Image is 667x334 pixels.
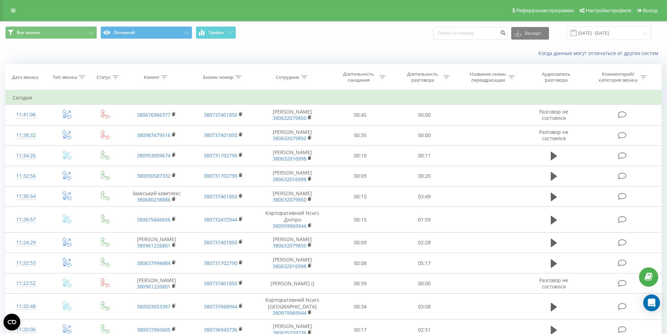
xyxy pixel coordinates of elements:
td: [PERSON_NAME] [257,232,328,253]
a: 380632016998 [273,263,306,270]
button: Экспорт [511,27,549,40]
div: Аудиозапись разговора [533,71,579,83]
a: 380731702790 [204,260,237,266]
td: 00:00 [392,105,457,125]
td: [PERSON_NAME] () [257,273,328,294]
td: 02:28 [392,232,457,253]
a: 380637994484 [137,260,171,266]
a: 380939969944 [273,223,306,229]
a: 380676966377 [137,111,171,118]
a: 380731702790 [204,172,237,179]
a: 380737401850 [204,239,237,246]
td: 00:15 [328,186,392,207]
td: 00:09 [328,232,392,253]
td: 00:45 [328,105,392,125]
a: 380930587332 [137,172,171,179]
span: График [209,30,224,35]
a: 380953009674 [137,152,171,159]
a: 380675666656 [137,216,171,223]
a: 380737668944 [204,303,237,310]
div: Длительность разговора [404,71,442,83]
a: 380737401850 [204,280,237,287]
td: 00:00 [392,125,457,145]
a: 380979969944 [273,309,306,316]
a: 380737401850 [204,111,237,118]
div: Статус [97,74,111,80]
input: Поиск по номеру [433,27,508,40]
td: Корпоративний Ncars Дніпро [257,207,328,233]
td: 00:35 [328,125,392,145]
span: Все звонки [17,30,40,35]
button: Все звонки [5,26,97,39]
a: 380680238886 [137,196,171,203]
td: 00:39 [328,273,392,294]
div: 11:38:32 [13,129,40,142]
td: Заміський комплекс [123,186,190,207]
button: Open CMP widget [4,314,20,330]
div: 11:34:26 [13,149,40,163]
a: 380961226801 [137,283,171,290]
a: 380632079850 [273,242,306,249]
td: [PERSON_NAME] [257,125,328,145]
td: 00:08 [328,253,392,273]
div: 11:32:56 [13,169,40,183]
div: Open Intercom Messenger [643,294,660,311]
td: [PERSON_NAME] [257,186,328,207]
a: 380737401850 [204,132,237,138]
td: 00:15 [328,207,392,233]
a: Когда данные могут отличаться от других систем [539,50,662,56]
div: 11:24:29 [13,236,40,250]
td: [PERSON_NAME] [123,232,190,253]
td: 03:08 [392,294,457,320]
div: 11:20:48 [13,300,40,313]
div: 11:22:52 [13,277,40,290]
a: 380961226801 [137,242,171,249]
a: 380503053387 [137,303,171,310]
div: Тип звонка [53,74,77,80]
td: 00:34 [328,294,392,320]
td: [PERSON_NAME] [257,145,328,166]
button: График [196,26,236,39]
span: Настройки профиля [586,8,631,13]
div: 11:41:06 [13,108,40,122]
span: Реферальная программа [516,8,574,13]
td: [PERSON_NAME] [257,166,328,186]
td: 00:09 [328,166,392,186]
div: 11:22:53 [13,256,40,270]
td: 05:17 [392,253,457,273]
td: Сегодня [6,91,662,105]
a: 380731702790 [204,152,237,159]
td: Корпоративний Ncars [GEOGRAPHIC_DATA] [257,294,328,320]
button: Основной [100,26,192,39]
div: Название схемы переадресации [469,71,507,83]
div: Клиент [144,74,159,80]
a: 380632016998 [273,155,306,162]
div: Дата звонка [12,74,38,80]
a: 380736943736 [204,326,237,333]
div: Комментарий/категория звонка [598,71,639,83]
a: 380632079850 [273,135,306,142]
div: Сотрудник [276,74,299,80]
td: 00:11 [392,145,457,166]
a: 380632016998 [273,176,306,183]
a: 380732472944 [204,216,237,223]
td: 00:10 [328,145,392,166]
td: [PERSON_NAME] [257,105,328,125]
a: 380987479516 [137,132,171,138]
span: Выход [643,8,658,13]
td: 00:00 [392,273,457,294]
a: 380632079850 [273,196,306,203]
div: Бизнес номер [203,74,234,80]
div: 11:26:57 [13,213,40,226]
div: 11:30:54 [13,190,40,203]
td: 00:20 [392,166,457,186]
span: Разговор не состоялся [539,129,568,142]
span: Разговор не состоялся [539,277,568,290]
div: Длительность ожидания [340,71,377,83]
a: 380632079850 [273,115,306,121]
td: 01:59 [392,207,457,233]
td: [PERSON_NAME] [257,253,328,273]
a: 380737401850 [204,193,237,200]
span: Разговор не состоялся [539,108,568,121]
a: 380972960605 [137,326,171,333]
